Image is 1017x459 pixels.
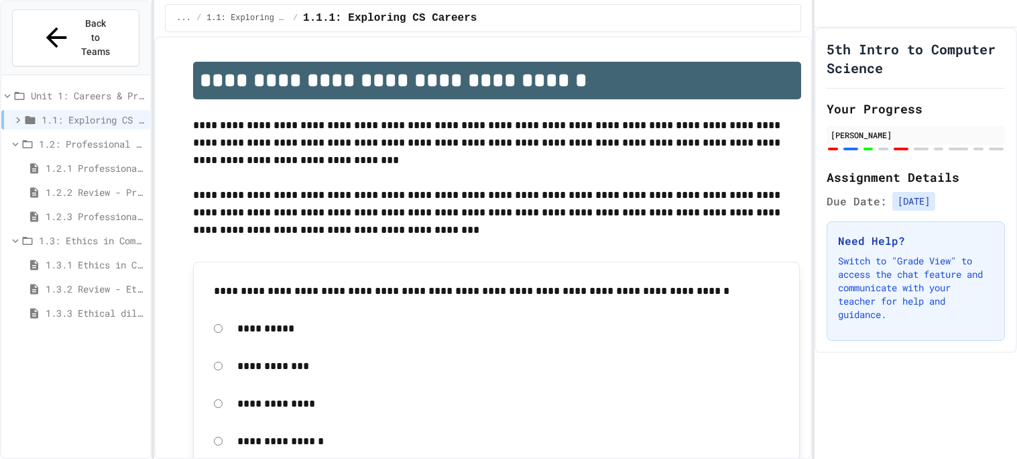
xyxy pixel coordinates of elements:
span: [DATE] [892,192,935,211]
span: ... [176,13,191,23]
span: / [293,13,298,23]
span: / [196,13,201,23]
button: Back to Teams [12,9,139,66]
span: 1.3.1 Ethics in Computer Science [46,258,145,272]
h3: Need Help? [838,233,994,249]
p: Switch to "Grade View" to access the chat feature and communicate with your teacher for help and ... [838,254,994,321]
h1: 5th Intro to Computer Science [827,40,1005,77]
h2: Your Progress [827,99,1005,118]
span: 1.1: Exploring CS Careers [42,113,145,127]
span: 1.3: Ethics in Computing [39,234,145,248]
span: 1.3.3 Ethical dilemma reflections [46,306,145,320]
h2: Assignment Details [827,168,1005,187]
span: 1.2: Professional Communication [39,137,145,151]
span: Due Date: [827,193,887,209]
span: 1.1.1: Exploring CS Careers [303,10,477,26]
span: 1.2.3 Professional Communication Challenge [46,209,145,223]
span: 1.3.2 Review - Ethics in Computer Science [46,282,145,296]
span: 1.2.1 Professional Communication [46,161,145,175]
span: Unit 1: Careers & Professionalism [31,89,145,103]
span: 1.2.2 Review - Professional Communication [46,185,145,199]
span: 1.1: Exploring CS Careers [206,13,288,23]
span: Back to Teams [80,17,111,59]
div: [PERSON_NAME] [831,129,1001,141]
